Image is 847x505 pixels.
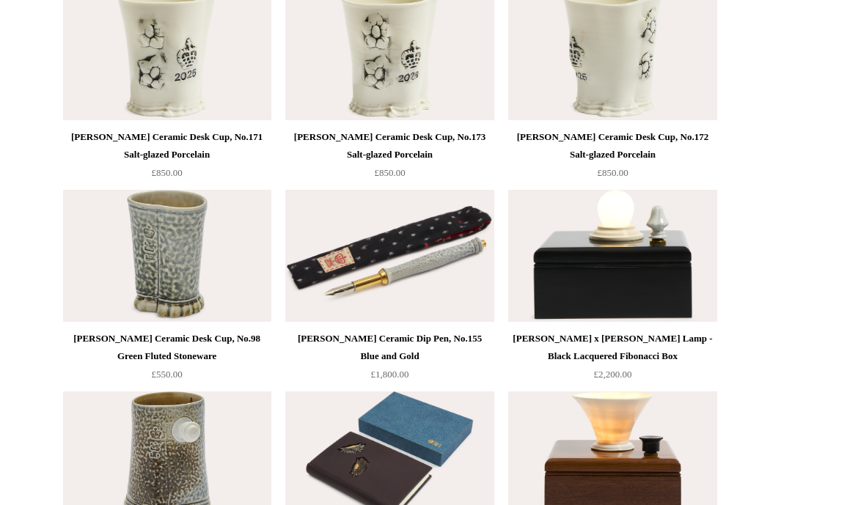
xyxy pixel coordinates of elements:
[289,128,490,163] div: [PERSON_NAME] Ceramic Desk Cup, No.173 Salt-glazed Porcelain
[508,190,716,322] img: Rob Morter x Steve Harrison Lamp - Black Lacquered Fibonacci Box
[508,190,716,322] a: Rob Morter x Steve Harrison Lamp - Black Lacquered Fibonacci Box Rob Morter x Steve Harrison Lamp...
[508,128,716,188] a: [PERSON_NAME] Ceramic Desk Cup, No.172 Salt-glazed Porcelain £850.00
[151,369,182,380] span: £550.00
[63,190,271,322] a: Steve Harrison Ceramic Desk Cup, No.98 Green Fluted Stoneware Steve Harrison Ceramic Desk Cup, No...
[594,369,632,380] span: £2,200.00
[63,330,271,390] a: [PERSON_NAME] Ceramic Desk Cup, No.98 Green Fluted Stoneware £550.00
[285,128,494,188] a: [PERSON_NAME] Ceramic Desk Cup, No.173 Salt-glazed Porcelain £850.00
[512,128,713,163] div: [PERSON_NAME] Ceramic Desk Cup, No.172 Salt-glazed Porcelain
[512,330,713,365] div: [PERSON_NAME] x [PERSON_NAME] Lamp - Black Lacquered Fibonacci Box
[289,330,490,365] div: [PERSON_NAME] Ceramic Dip Pen, No.155 Blue and Gold
[63,128,271,188] a: [PERSON_NAME] Ceramic Desk Cup, No.171 Salt-glazed Porcelain £850.00
[63,190,271,322] img: Steve Harrison Ceramic Desk Cup, No.98 Green Fluted Stoneware
[285,190,494,322] a: Steve Harrison Ceramic Dip Pen, No.155 Blue and Gold Steve Harrison Ceramic Dip Pen, No.155 Blue ...
[67,128,268,163] div: [PERSON_NAME] Ceramic Desk Cup, No.171 Salt-glazed Porcelain
[151,167,182,178] span: £850.00
[285,330,494,390] a: [PERSON_NAME] Ceramic Dip Pen, No.155 Blue and Gold £1,800.00
[371,369,409,380] span: £1,800.00
[285,190,494,322] img: Steve Harrison Ceramic Dip Pen, No.155 Blue and Gold
[597,167,628,178] span: £850.00
[374,167,405,178] span: £850.00
[508,330,716,390] a: [PERSON_NAME] x [PERSON_NAME] Lamp - Black Lacquered Fibonacci Box £2,200.00
[67,330,268,365] div: [PERSON_NAME] Ceramic Desk Cup, No.98 Green Fluted Stoneware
